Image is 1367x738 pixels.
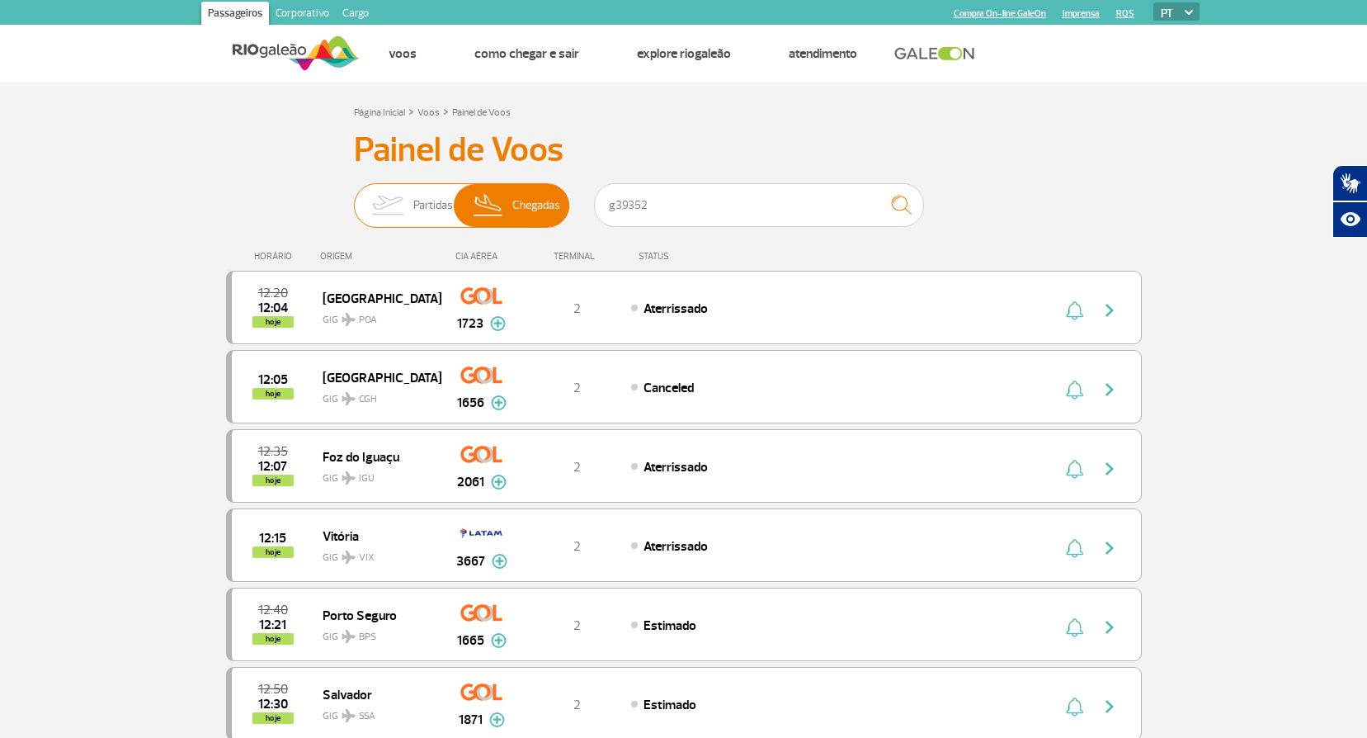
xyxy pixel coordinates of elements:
[1063,8,1100,19] a: Imprensa
[231,251,321,262] div: HORÁRIO
[630,251,765,262] div: STATUS
[457,314,483,334] span: 1723
[643,538,708,555] span: Aterrissado
[336,2,375,28] a: Cargo
[1100,380,1120,400] img: seta-direita-painel-voo.svg
[259,619,286,631] span: 2025-09-25 12:21:00
[252,316,294,328] span: hoje
[643,697,696,713] span: Estimado
[1100,697,1120,717] img: seta-direita-painel-voo.svg
[258,461,287,472] span: 2025-09-25 12:07:22
[342,630,356,643] img: destiny_airplane.svg
[258,604,288,616] span: 2025-09-25 12:40:00
[441,251,523,262] div: CIA AÉREA
[323,684,428,705] span: Salvador
[1066,617,1083,637] img: sino-painel-voo.svg
[258,446,288,457] span: 2025-09-25 12:35:00
[359,709,375,724] span: SSA
[323,367,428,388] span: [GEOGRAPHIC_DATA]
[323,621,428,645] span: GIG
[342,709,356,722] img: destiny_airplane.svg
[1066,300,1083,320] img: sino-painel-voo.svg
[643,380,694,396] span: Canceled
[252,475,294,486] span: hoje
[491,633,507,648] img: mais-info-painel-voo.svg
[954,8,1046,19] a: Compra On-line GaleOn
[491,475,507,490] img: mais-info-painel-voo.svg
[457,472,484,492] span: 2061
[443,102,449,121] a: >
[417,106,440,119] a: Voos
[1100,538,1120,558] img: seta-direita-painel-voo.svg
[252,388,294,400] span: hoje
[594,183,924,227] input: Voo, cidade ou cia aérea
[1332,201,1367,238] button: Abrir recursos assistivos.
[359,471,375,486] span: IGU
[573,617,581,634] span: 2
[457,393,484,413] span: 1656
[1116,8,1134,19] a: RQS
[492,554,507,569] img: mais-info-painel-voo.svg
[252,712,294,724] span: hoje
[258,684,288,695] span: 2025-09-25 12:50:00
[258,302,288,314] span: 2025-09-25 12:04:37
[359,630,376,645] span: BPS
[342,551,356,564] img: destiny_airplane.svg
[359,392,377,407] span: CGH
[323,604,428,626] span: Porto Seguro
[474,45,579,62] a: Como chegar e sair
[258,287,288,299] span: 2025-09-25 12:20:00
[361,184,413,227] img: slider-embarque
[573,697,581,713] span: 2
[359,313,377,328] span: POA
[637,45,731,62] a: Explore RIOgaleão
[323,287,428,309] span: [GEOGRAPHIC_DATA]
[1066,459,1083,479] img: sino-painel-voo.svg
[342,313,356,326] img: destiny_airplane.svg
[1100,300,1120,320] img: seta-direita-painel-voo.svg
[201,2,269,28] a: Passageiros
[1066,380,1083,400] img: sino-painel-voo.svg
[489,712,505,727] img: mais-info-painel-voo.svg
[342,392,356,405] img: destiny_airplane.svg
[456,551,485,571] span: 3667
[457,631,484,650] span: 1665
[459,710,483,730] span: 1871
[1066,697,1083,717] img: sino-painel-voo.svg
[491,395,507,410] img: mais-info-painel-voo.svg
[359,551,375,565] span: VIX
[320,251,441,262] div: ORIGEM
[512,184,560,227] span: Chegadas
[1100,617,1120,637] img: seta-direita-painel-voo.svg
[523,251,630,262] div: TERMINAL
[643,300,708,317] span: Aterrissado
[573,459,581,475] span: 2
[1100,459,1120,479] img: seta-direita-painel-voo.svg
[252,546,294,558] span: hoje
[789,45,857,62] a: Atendimento
[258,698,288,710] span: 2025-09-25 12:30:00
[1332,165,1367,201] button: Abrir tradutor de língua de sinais.
[573,380,581,396] span: 2
[452,106,511,119] a: Painel de Voos
[490,316,506,331] img: mais-info-painel-voo.svg
[323,525,428,546] span: Vitória
[1332,165,1367,238] div: Plugin de acessibilidade da Hand Talk.
[643,459,708,475] span: Aterrissado
[464,184,513,227] img: slider-desembarque
[342,471,356,485] img: destiny_airplane.svg
[408,102,414,121] a: >
[413,184,453,227] span: Partidas
[323,446,428,467] span: Foz do Iguaçu
[573,300,581,317] span: 2
[323,542,428,565] span: GIG
[1066,538,1083,558] img: sino-painel-voo.svg
[354,106,405,119] a: Página Inicial
[323,700,428,724] span: GIG
[573,538,581,555] span: 2
[323,383,428,407] span: GIG
[354,130,1014,171] h3: Painel de Voos
[643,617,696,634] span: Estimado
[269,2,336,28] a: Corporativo
[323,462,428,486] span: GIG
